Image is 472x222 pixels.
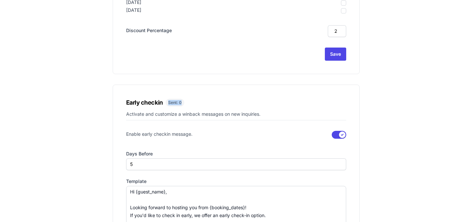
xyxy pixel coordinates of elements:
[126,111,346,120] p: Activate and customize a winback messages on new inquiries.
[126,7,141,13] label: [DATE]
[126,178,346,185] label: Template
[126,131,192,137] p: Enable early checkin message.
[126,151,346,157] label: Days before
[126,98,163,107] h1: Early checkin
[126,27,236,34] label: Discount percentage
[166,99,184,107] span: Sent: 0
[325,48,346,61] input: Save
